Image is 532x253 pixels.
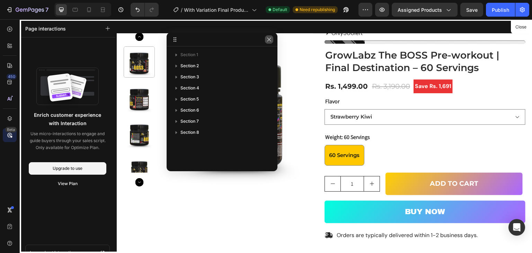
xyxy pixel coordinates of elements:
[180,85,199,91] span: Section 4
[180,62,199,69] span: Section 2
[58,181,78,187] div: View Plan
[25,25,66,32] p: Page interactions
[184,6,249,14] span: With Variation Final Product Page - [DATE] 13:46:55
[45,6,48,14] p: 7
[398,6,442,14] span: Assigned Products
[29,130,106,144] p: Use micro-interactions to engage and guide buyers through your sales script.
[180,73,199,80] span: Section 3
[273,7,287,13] span: Default
[53,165,82,172] div: Upgrade to use
[180,129,199,136] span: Section 8
[5,127,17,132] div: Beta
[466,7,478,13] span: Save
[131,3,159,17] div: Undo/Redo
[180,96,199,103] span: Section 5
[117,19,532,253] iframe: Design area
[512,22,529,32] button: Close
[300,7,335,13] span: Need republishing
[30,111,105,128] p: Enrich customer experience with Interaction
[3,3,52,17] button: 7
[486,3,515,17] button: Publish
[508,219,525,236] div: Open Intercom Messenger
[492,6,509,14] div: Publish
[29,144,106,151] p: Only available for Optimize Plan.
[29,177,106,190] button: View Plan
[180,107,199,114] span: Section 6
[7,74,17,79] div: 450
[460,3,483,17] button: Save
[180,118,199,125] span: Section 7
[181,6,183,14] span: /
[29,162,106,175] button: Upgrade to use
[392,3,458,17] button: Assigned Products
[180,51,198,58] span: Section 1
